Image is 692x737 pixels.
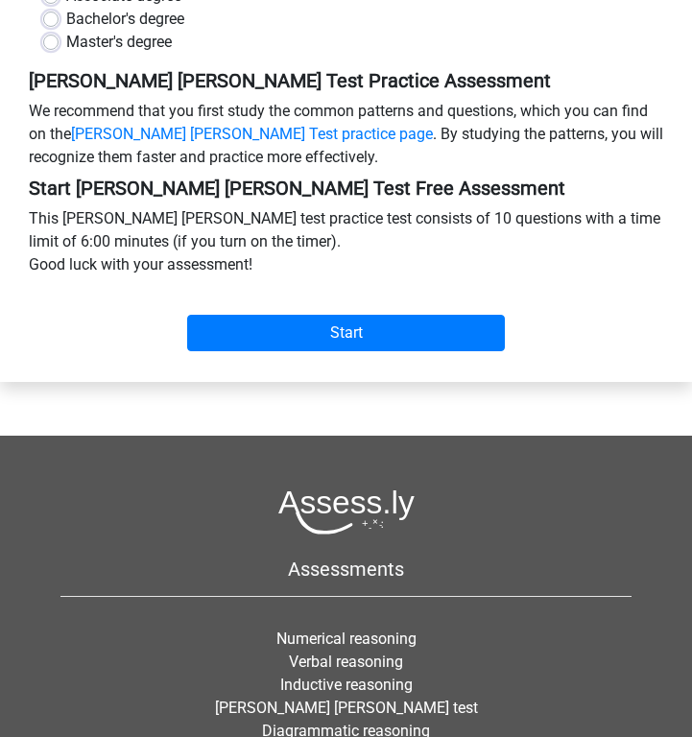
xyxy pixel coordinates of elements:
div: We recommend that you first study the common patterns and questions, which you can find on the . ... [14,100,678,177]
a: [PERSON_NAME] [PERSON_NAME] Test practice page [71,125,433,143]
label: Master's degree [66,31,172,54]
input: Start [187,315,505,351]
h5: Start [PERSON_NAME] [PERSON_NAME] Test Free Assessment [29,177,663,200]
h5: [PERSON_NAME] [PERSON_NAME] Test Practice Assessment [29,69,663,92]
a: [PERSON_NAME] [PERSON_NAME] test [215,699,478,717]
img: Assessly logo [278,489,415,535]
label: Bachelor's degree [66,8,184,31]
a: Verbal reasoning [289,653,403,671]
h5: Assessments [60,558,632,581]
a: Numerical reasoning [276,630,417,648]
div: This [PERSON_NAME] [PERSON_NAME] test practice test consists of 10 questions with a time limit of... [14,207,678,284]
a: Inductive reasoning [280,676,413,694]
